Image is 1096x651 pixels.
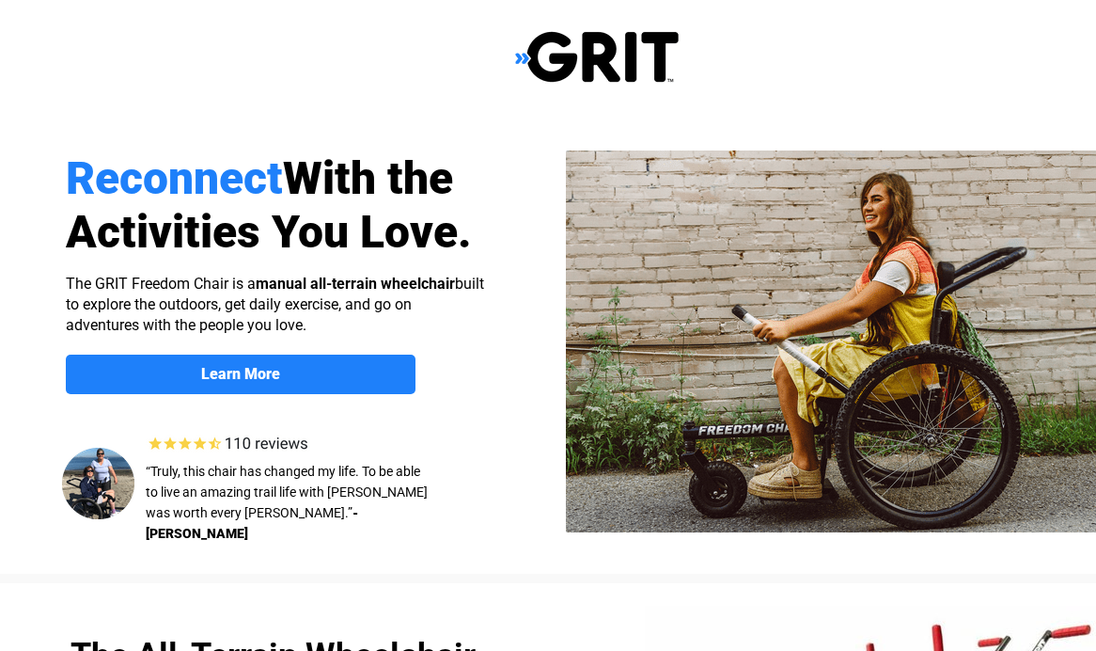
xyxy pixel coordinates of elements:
span: Reconnect [66,151,283,205]
span: “Truly, this chair has changed my life. To be able to live an amazing trail life with [PERSON_NAM... [146,464,428,520]
a: Learn More [66,355,415,394]
strong: manual all-terrain wheelchair [256,275,455,293]
span: Activities You Love. [66,205,472,259]
span: The GRIT Freedom Chair is a built to explore the outdoors, get daily exercise, and go on adventur... [66,275,484,334]
span: With the [283,151,453,205]
strong: Learn More [201,365,280,383]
